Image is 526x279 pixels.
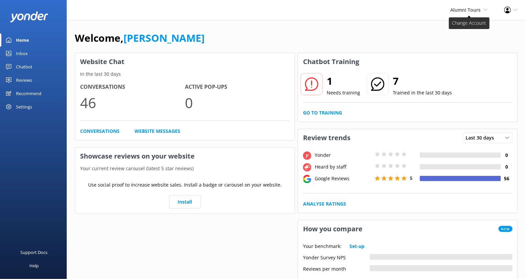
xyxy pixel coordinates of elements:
[298,53,364,70] h3: Chatbot Training
[135,127,180,135] a: Website Messages
[75,148,295,165] h3: Showcase reviews on your website
[123,31,205,45] a: [PERSON_NAME]
[499,226,513,232] span: New
[298,129,355,147] h3: Review trends
[10,11,48,22] img: yonder-white-logo.png
[75,30,205,46] h1: Welcome,
[16,73,32,87] div: Reviews
[501,175,513,182] h4: 56
[501,163,513,171] h4: 0
[303,200,346,208] a: Analyse Ratings
[298,220,367,238] h3: How you compare
[16,100,32,113] div: Settings
[16,47,28,60] div: Inbox
[16,60,32,73] div: Chatbot
[88,181,282,189] p: Use social proof to increase website sales. Install a badge or carousel on your website.
[451,7,481,13] span: Alumni Tours
[185,91,290,114] p: 0
[80,127,119,135] a: Conversations
[303,254,370,260] div: Yonder Survey NPS
[501,152,513,159] h4: 0
[21,246,48,259] div: Support Docs
[75,165,295,172] p: Your current review carousel (latest 5 star reviews)
[16,87,41,100] div: Recommend
[80,91,185,114] p: 46
[393,73,452,89] h2: 7
[313,175,373,182] div: Google Reviews
[80,83,185,91] h4: Conversations
[303,109,342,116] a: Go to Training
[313,152,373,159] div: Yonder
[327,73,360,89] h2: 1
[169,195,201,209] a: Install
[16,33,29,47] div: Home
[185,83,290,91] h4: Active Pop-ups
[393,89,452,96] p: Trained in the last 30 days
[466,134,498,142] span: Last 30 days
[313,163,373,171] div: Heard by staff
[303,265,370,271] div: Reviews per month
[75,53,295,70] h3: Website Chat
[75,70,295,78] p: In the last 30 days
[29,259,39,272] div: Help
[349,243,364,250] a: Set-up
[303,243,341,250] p: Your benchmark:
[410,175,413,181] span: 5
[327,89,360,96] p: Needs training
